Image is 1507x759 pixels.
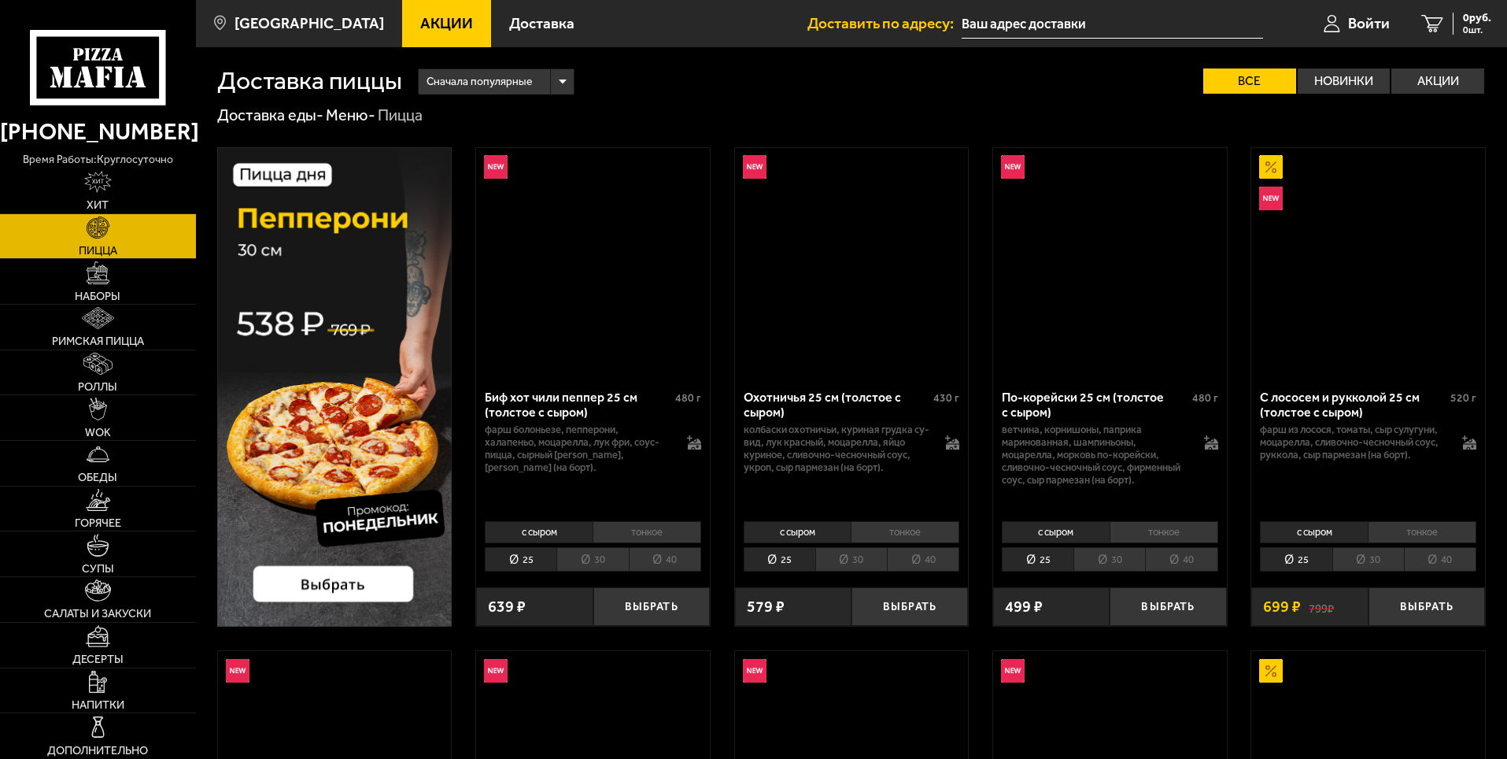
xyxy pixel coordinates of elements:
[807,16,962,31] span: Доставить по адресу:
[744,547,815,572] li: 25
[1002,424,1188,487] p: ветчина, корнишоны, паприка маринованная, шампиньоны, моцарелла, морковь по-корейски, сливочно-че...
[1192,391,1218,405] span: 480 г
[744,521,851,543] li: с сыром
[488,599,526,615] span: 639 ₽
[1298,68,1391,94] label: Новинки
[593,521,701,543] li: тонкое
[993,148,1227,378] a: НовинкаПо-корейски 25 см (толстое с сыром)
[75,517,121,528] span: Горячее
[744,424,930,474] p: колбаски охотничьи, куриная грудка су-вид, лук красный, моцарелла, яйцо куриное, сливочно-чесночн...
[85,427,111,438] span: WOK
[79,245,117,256] span: Пицца
[1259,659,1283,683] img: Акционный
[933,391,959,405] span: 430 г
[1145,547,1217,572] li: 40
[78,381,117,392] span: Роллы
[1463,13,1491,24] span: 0 руб.
[1073,547,1145,572] li: 30
[1001,659,1025,683] img: Новинка
[485,547,556,572] li: 25
[420,16,473,31] span: Акции
[235,16,384,31] span: [GEOGRAPHIC_DATA]
[1368,521,1476,543] li: тонкое
[72,699,124,710] span: Напитки
[744,390,930,420] div: Охотничья 25 см (толстое с сыром)
[1251,148,1485,378] a: АкционныйНовинкаС лососем и рукколой 25 см (толстое с сыром)
[1001,155,1025,179] img: Новинка
[1332,547,1404,572] li: 30
[629,547,701,572] li: 40
[1368,587,1485,626] button: Выбрать
[743,659,766,683] img: Новинка
[1260,390,1446,420] div: С лососем и рукколой 25 см (толстое с сыром)
[47,745,148,756] span: Дополнительно
[1259,155,1283,179] img: Акционный
[44,608,151,619] span: Салаты и закуски
[851,521,959,543] li: тонкое
[217,68,402,94] h1: Доставка пиццы
[509,16,574,31] span: Доставка
[1002,390,1188,420] div: По-корейски 25 см (толстое с сыром)
[378,106,423,126] div: Пицца
[1002,547,1073,572] li: 25
[476,148,710,378] a: НовинкаБиф хот чили пеппер 25 см (толстое с сыром)
[1391,68,1484,94] label: Акции
[217,106,323,124] a: Доставка еды-
[1463,25,1491,35] span: 0 шт.
[1005,599,1043,615] span: 499 ₽
[78,472,117,483] span: Обеды
[72,653,124,665] span: Десерты
[962,9,1263,39] input: Ваш адрес доставки
[1260,547,1332,572] li: 25
[1404,547,1476,572] li: 40
[1002,521,1110,543] li: с сыром
[747,599,785,615] span: 579 ₽
[675,391,701,405] span: 480 г
[485,521,593,543] li: с сыром
[1348,16,1390,31] span: Войти
[851,587,968,626] button: Выбрать
[226,659,249,683] img: Новинка
[87,199,109,210] span: Хит
[1450,391,1476,405] span: 520 г
[735,148,969,378] a: НовинкаОхотничья 25 см (толстое с сыром)
[484,155,508,179] img: Новинка
[1259,187,1283,210] img: Новинка
[1260,521,1368,543] li: с сыром
[1260,424,1446,461] p: фарш из лосося, томаты, сыр сулугуни, моцарелла, сливочно-чесночный соус, руккола, сыр пармезан (...
[484,659,508,683] img: Новинка
[82,563,114,574] span: Супы
[556,547,628,572] li: 30
[52,335,144,346] span: Римская пицца
[593,587,710,626] button: Выбрать
[1110,521,1218,543] li: тонкое
[815,547,887,572] li: 30
[1263,599,1301,615] span: 699 ₽
[485,390,671,420] div: Биф хот чили пеппер 25 см (толстое с сыром)
[1110,587,1226,626] button: Выбрать
[1203,68,1296,94] label: Все
[326,106,375,124] a: Меню-
[743,155,766,179] img: Новинка
[485,424,671,474] p: фарш болоньезе, пепперони, халапеньо, моцарелла, лук фри, соус-пицца, сырный [PERSON_NAME], [PERS...
[75,291,120,302] span: Наборы
[887,547,959,572] li: 40
[1309,599,1334,615] s: 799 ₽
[427,67,532,97] span: Сначала популярные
